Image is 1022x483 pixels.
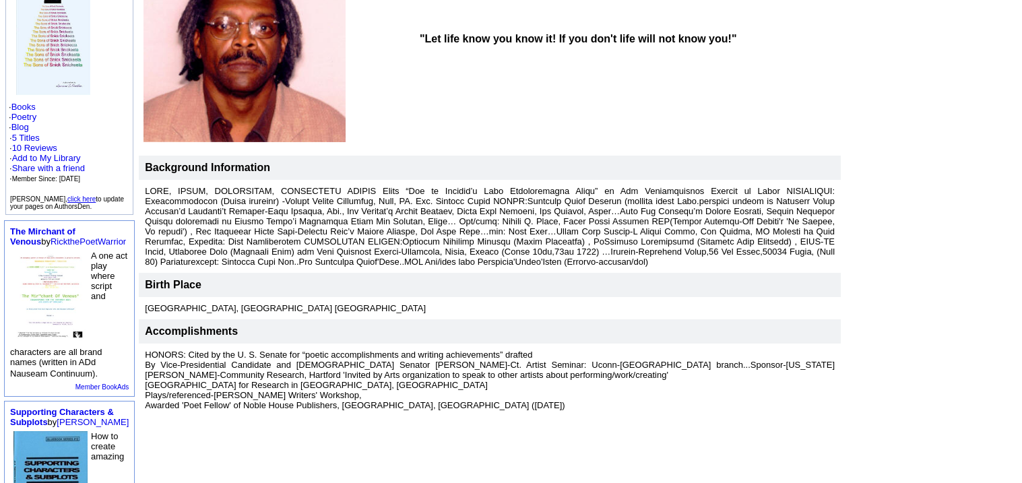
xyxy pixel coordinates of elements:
[57,417,129,427] a: [PERSON_NAME]
[145,325,238,337] font: Accomplishments
[67,195,96,203] a: click here
[145,162,270,173] b: Background Information
[420,33,737,44] b: "Let life know you know it! If you don't life will not know you!"
[10,226,126,247] font: by
[10,407,114,427] a: Supporting Characters & Subplots
[11,112,37,122] a: Poetry
[12,163,85,173] a: Share with a friend
[10,251,127,379] font: A one act play where script and characters are all brand names (written in ADd Nauseam Continuum).
[12,153,81,163] a: Add to My Library
[145,279,201,290] font: Birth Place
[12,133,40,143] a: 5 Titles
[75,383,129,391] a: Member BookAds
[145,303,426,313] font: [GEOGRAPHIC_DATA], [GEOGRAPHIC_DATA] [GEOGRAPHIC_DATA]
[12,175,81,183] font: Member Since: [DATE]
[145,350,835,410] font: HONORS: Cited by the U. S. Senate for “poetic accomplishments and writing achievements” drafted B...
[11,102,36,112] a: Books
[9,153,85,183] font: · · ·
[9,133,85,183] font: · ·
[12,143,57,153] a: 10 Reviews
[145,186,835,267] font: LORE, IPSUM, DOLORSITAM, CONSECTETU ADIPIS Elits “Doe te Incidid’u Labo Etdoloremagna Aliqu” en A...
[51,236,126,247] a: RickthePoetWarrior
[10,226,75,247] a: The Mirchant of Venous
[10,195,124,210] font: [PERSON_NAME], to update your pages on AuthorsDen.
[11,122,29,132] a: Blog
[10,407,129,427] font: by
[13,251,88,347] img: 37582.jpg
